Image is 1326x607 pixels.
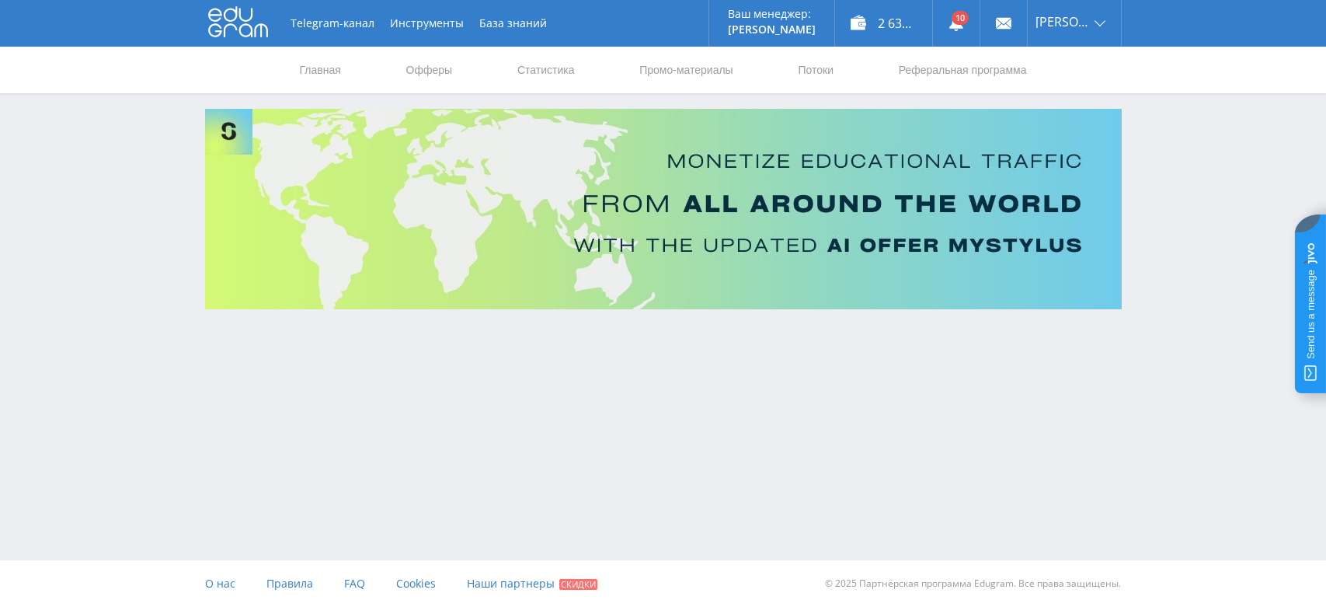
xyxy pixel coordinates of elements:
[298,47,343,93] a: Главная
[467,560,597,607] a: Наши партнеры Скидки
[205,560,235,607] a: О нас
[638,47,734,93] a: Промо-материалы
[205,576,235,591] span: О нас
[1035,16,1090,28] span: [PERSON_NAME]
[467,576,555,591] span: Наши партнеры
[344,576,365,591] span: FAQ
[344,560,365,607] a: FAQ
[516,47,576,93] a: Статистика
[266,560,313,607] a: Правила
[728,23,816,36] p: [PERSON_NAME]
[897,47,1028,93] a: Реферальная программа
[266,576,313,591] span: Правила
[796,47,835,93] a: Потоки
[728,8,816,20] p: Ваш менеджер:
[405,47,454,93] a: Офферы
[205,109,1122,309] img: Banner
[396,576,436,591] span: Cookies
[559,579,597,590] span: Скидки
[396,560,436,607] a: Cookies
[670,560,1121,607] div: © 2025 Партнёрская программа Edugram. Все права защищены.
